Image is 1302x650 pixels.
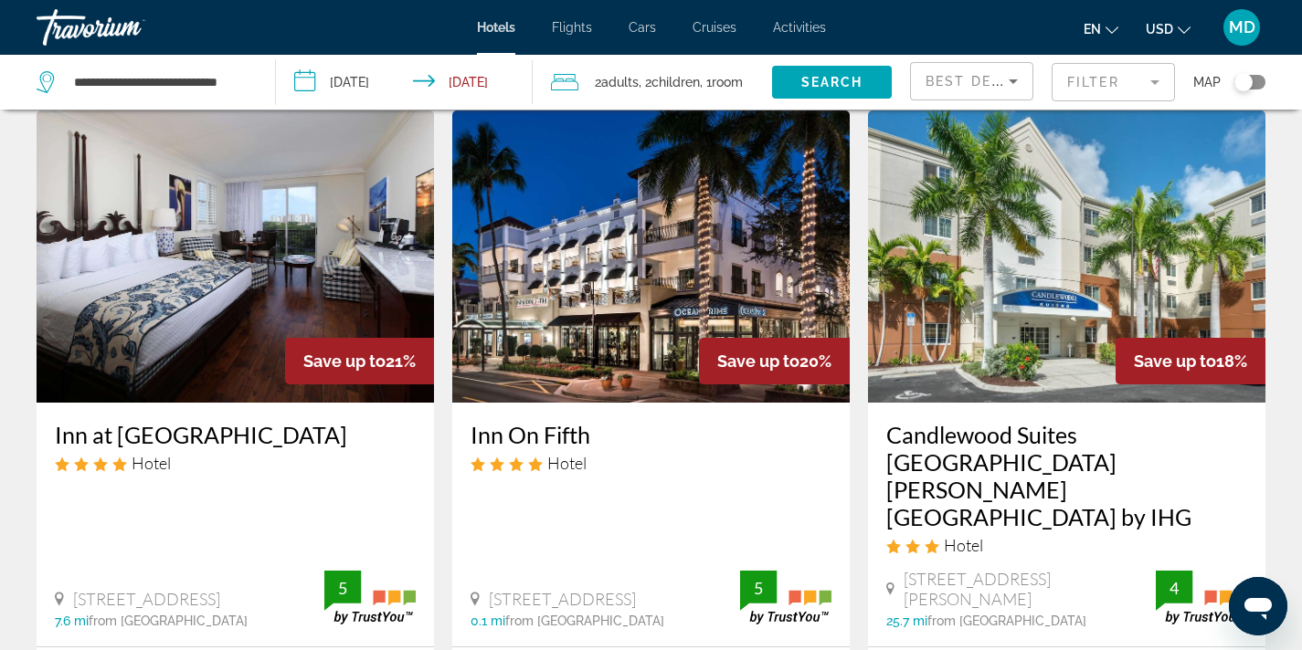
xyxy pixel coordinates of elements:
[324,577,361,599] div: 5
[55,421,416,448] a: Inn at [GEOGRAPHIC_DATA]
[699,338,850,384] div: 20%
[1052,62,1175,102] button: Filter
[904,569,1156,609] span: [STREET_ADDRESS][PERSON_NAME]
[1156,577,1192,599] div: 4
[1084,22,1101,37] span: en
[324,571,416,624] img: trustyou-badge.svg
[927,613,1086,628] span: from [GEOGRAPHIC_DATA]
[717,351,799,371] span: Save up to
[740,577,777,599] div: 5
[886,421,1247,530] a: Candlewood Suites [GEOGRAPHIC_DATA][PERSON_NAME] [GEOGRAPHIC_DATA] by IHG
[740,571,831,624] img: trustyou-badge.svg
[1229,577,1287,635] iframe: Button to launch messaging window
[944,535,983,555] span: Hotel
[700,69,743,95] span: , 1
[55,453,416,473] div: 4 star Hotel
[505,613,664,628] span: from [GEOGRAPHIC_DATA]
[595,69,639,95] span: 2
[772,66,892,99] button: Search
[651,75,700,89] span: Children
[489,589,636,609] span: [STREET_ADDRESS]
[303,351,386,371] span: Save up to
[552,20,592,35] a: Flights
[547,453,587,473] span: Hotel
[712,75,743,89] span: Room
[1221,74,1265,90] button: Toggle map
[477,20,515,35] a: Hotels
[1229,18,1255,37] span: MD
[868,110,1265,403] img: Hotel image
[926,70,1018,92] mat-select: Sort by
[1146,22,1173,37] span: USD
[37,110,434,403] img: Hotel image
[639,69,700,95] span: , 2
[1116,338,1265,384] div: 18%
[471,453,831,473] div: 4 star Hotel
[629,20,656,35] a: Cars
[886,535,1247,555] div: 3 star Hotel
[1146,16,1191,42] button: Change currency
[533,55,772,110] button: Travelers: 2 adults, 2 children
[1134,351,1216,371] span: Save up to
[89,613,248,628] span: from [GEOGRAPHIC_DATA]
[132,453,171,473] span: Hotel
[73,589,220,609] span: [STREET_ADDRESS]
[1218,8,1265,47] button: User Menu
[471,613,505,628] span: 0.1 mi
[801,75,863,89] span: Search
[471,421,831,448] a: Inn On Fifth
[37,4,219,51] a: Travorium
[773,20,826,35] a: Activities
[1193,69,1221,95] span: Map
[886,613,927,628] span: 25.7 mi
[926,74,1021,89] span: Best Deals
[452,110,850,403] img: Hotel image
[1156,571,1247,624] img: trustyou-badge.svg
[285,338,434,384] div: 21%
[55,613,89,628] span: 7.6 mi
[693,20,736,35] a: Cruises
[601,75,639,89] span: Adults
[1084,16,1118,42] button: Change language
[276,55,534,110] button: Check-in date: Sep 27, 2025 Check-out date: Sep 29, 2025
